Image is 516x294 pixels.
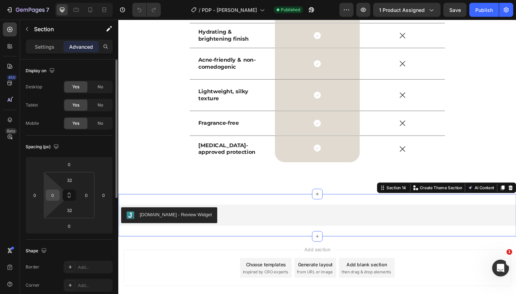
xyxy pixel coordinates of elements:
[62,205,77,216] input: 2xl
[132,3,161,17] div: Undo/Redo
[98,102,103,108] span: No
[236,264,289,271] span: then drag & drop elements
[475,6,493,14] div: Publish
[62,175,77,185] input: 2xl
[5,128,17,134] div: Beta
[98,190,109,200] input: 0
[26,264,39,270] div: Border
[242,255,284,263] div: Add blank section
[319,175,364,181] p: Create Theme Section
[283,175,306,181] div: Section 14
[118,20,516,294] iframe: Design area
[35,43,54,50] p: Settings
[202,6,257,14] span: PDP - [PERSON_NAME]
[194,240,227,247] span: Add section
[78,264,111,271] div: Add...
[81,190,92,200] input: 0px
[492,260,509,276] iframe: Intercom live chat
[3,3,52,17] button: 7
[29,190,40,200] input: 0
[132,264,180,271] span: inspired by CRO experts
[7,75,17,80] div: 450
[507,249,512,255] span: 1
[135,255,178,263] div: Choose templates
[34,25,92,33] p: Section
[98,120,103,127] span: No
[369,174,399,182] button: AI Content
[46,6,49,14] p: 7
[379,6,425,14] span: 1 product assigned
[189,264,227,271] span: from URL or image
[199,6,200,14] span: /
[72,84,79,90] span: Yes
[26,84,42,90] div: Desktop
[26,282,40,288] div: Corner
[281,7,300,13] span: Published
[69,43,93,50] p: Advanced
[98,84,103,90] span: No
[443,3,467,17] button: Save
[62,221,76,231] input: 0
[47,190,58,200] input: 0px
[449,7,461,13] span: Save
[26,120,39,127] div: Mobile
[72,102,79,108] span: Yes
[373,3,441,17] button: 1 product assigned
[26,66,56,76] div: Display on
[26,142,60,152] div: Spacing (px)
[469,3,499,17] button: Publish
[26,246,48,256] div: Shape
[190,255,227,263] div: Generate layout
[78,282,111,289] div: Add...
[72,120,79,127] span: Yes
[62,159,76,170] input: 0
[26,102,38,108] div: Tablet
